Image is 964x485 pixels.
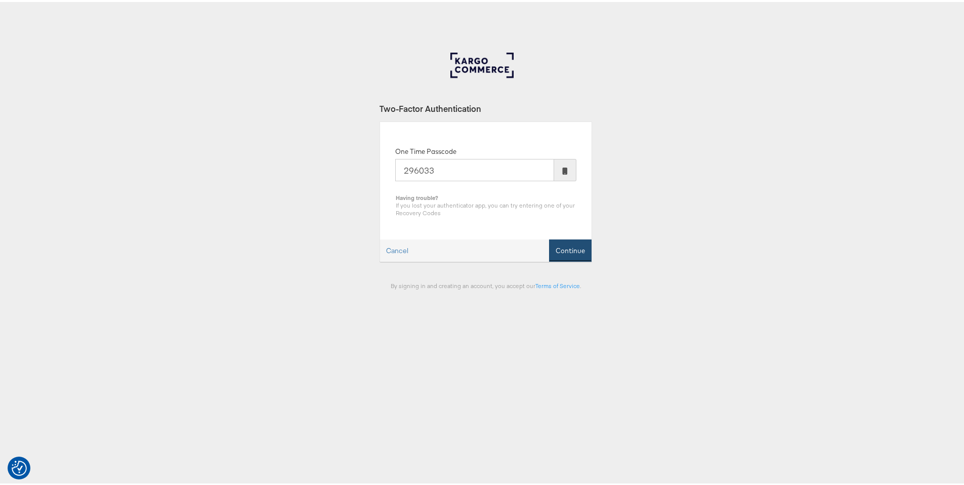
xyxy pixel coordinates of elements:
img: Revisit consent button [12,459,27,474]
button: Continue [549,237,592,260]
button: Consent Preferences [12,459,27,474]
div: By signing in and creating an account, you accept our . [380,280,592,288]
span: If you lost your authenticator app, you can try entering one of your Recovery Codes [396,199,575,215]
b: Having trouble? [396,192,438,199]
a: Cancel [380,238,414,260]
div: Two-Factor Authentication [380,101,592,112]
a: Terms of Service [535,280,580,288]
input: Enter the code [395,157,554,179]
label: One Time Passcode [395,145,456,154]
